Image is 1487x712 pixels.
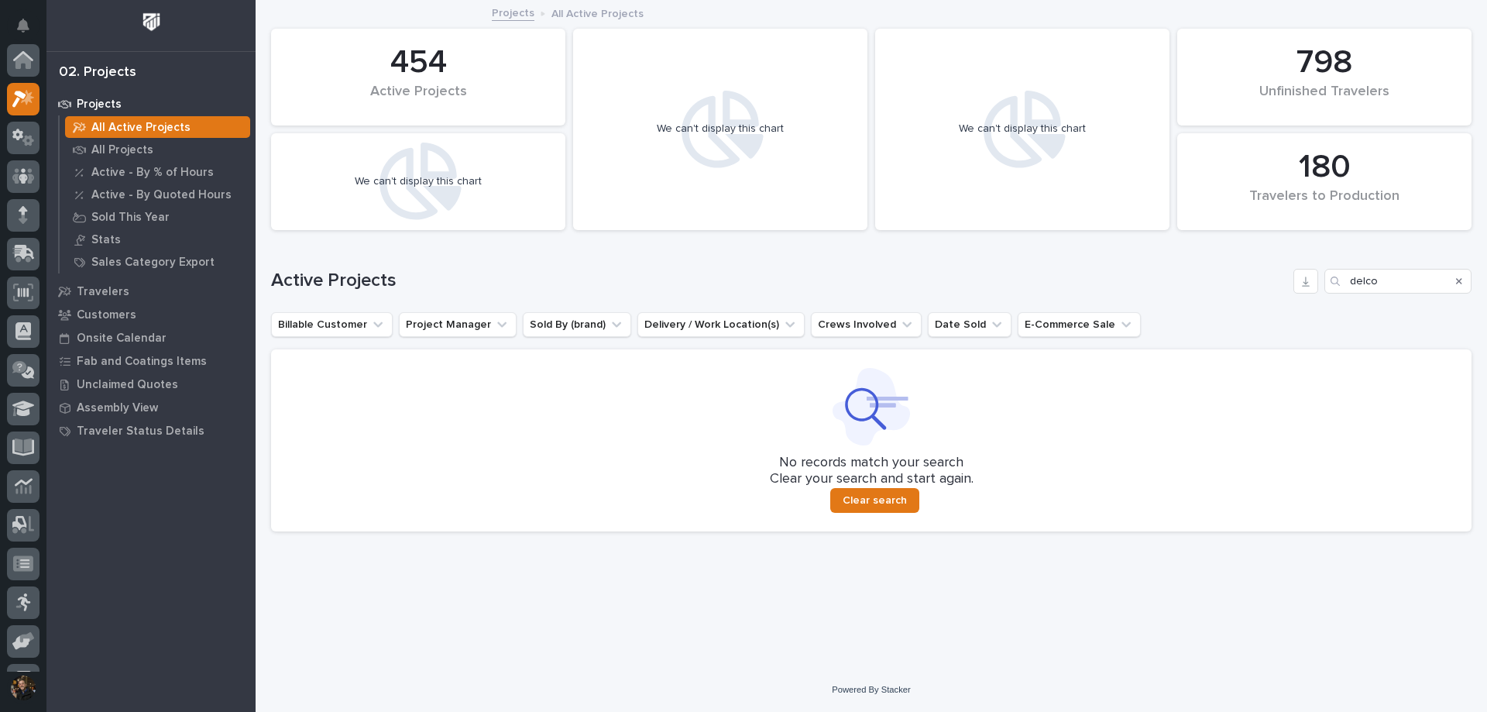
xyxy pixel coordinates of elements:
[137,8,166,36] img: Workspace Logo
[60,161,256,183] a: Active - By % of Hours
[91,121,191,135] p: All Active Projects
[811,312,922,337] button: Crews Involved
[91,188,232,202] p: Active - By Quoted Hours
[46,303,256,326] a: Customers
[297,84,539,116] div: Active Projects
[77,98,122,112] p: Projects
[843,494,907,507] span: Clear search
[399,312,517,337] button: Project Manager
[46,396,256,419] a: Assembly View
[60,251,256,273] a: Sales Category Export
[832,685,910,694] a: Powered By Stacker
[770,471,974,488] p: Clear your search and start again.
[60,116,256,138] a: All Active Projects
[59,64,136,81] div: 02. Projects
[523,312,631,337] button: Sold By (brand)
[7,9,39,42] button: Notifications
[60,206,256,228] a: Sold This Year
[91,143,153,157] p: All Projects
[60,184,256,205] a: Active - By Quoted Hours
[1204,148,1445,187] div: 180
[657,122,784,136] div: We can't display this chart
[91,256,215,270] p: Sales Category Export
[830,488,919,513] button: Clear search
[60,229,256,250] a: Stats
[77,332,167,346] p: Onsite Calendar
[91,233,121,247] p: Stats
[46,373,256,396] a: Unclaimed Quotes
[46,92,256,115] a: Projects
[77,378,178,392] p: Unclaimed Quotes
[77,308,136,322] p: Customers
[77,425,204,439] p: Traveler Status Details
[271,270,1287,292] h1: Active Projects
[7,672,39,704] button: users-avatar
[355,175,482,188] div: We can't display this chart
[1018,312,1141,337] button: E-Commerce Sale
[91,211,170,225] p: Sold This Year
[551,4,644,21] p: All Active Projects
[1204,188,1445,221] div: Travelers to Production
[637,312,805,337] button: Delivery / Work Location(s)
[60,139,256,160] a: All Projects
[46,280,256,303] a: Travelers
[959,122,1086,136] div: We can't display this chart
[91,166,214,180] p: Active - By % of Hours
[77,285,129,299] p: Travelers
[46,419,256,442] a: Traveler Status Details
[1324,269,1472,294] input: Search
[77,355,207,369] p: Fab and Coatings Items
[290,455,1453,472] p: No records match your search
[46,349,256,373] a: Fab and Coatings Items
[492,3,534,21] a: Projects
[19,19,39,43] div: Notifications
[271,312,393,337] button: Billable Customer
[1204,84,1445,116] div: Unfinished Travelers
[46,326,256,349] a: Onsite Calendar
[77,401,158,415] p: Assembly View
[928,312,1011,337] button: Date Sold
[1204,43,1445,82] div: 798
[297,43,539,82] div: 454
